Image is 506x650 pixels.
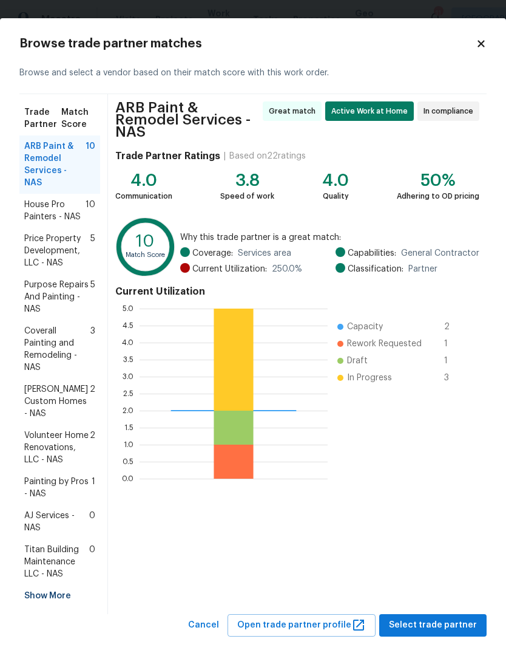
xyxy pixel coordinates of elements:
[24,544,89,580] span: Titan Building Maintenance LLC - NAS
[90,279,95,315] span: 5
[423,105,478,117] span: In compliance
[90,383,95,420] span: 2
[220,174,274,186] div: 3.8
[220,150,229,162] div: |
[24,510,89,534] span: AJ Services - NAS
[126,251,165,258] text: Match Score
[237,618,366,633] span: Open trade partner profile
[220,190,274,202] div: Speed of work
[408,263,437,275] span: Partner
[124,440,133,448] text: 1.0
[115,101,259,138] span: ARB Paint & Remodel Services - NAS
[115,286,479,298] h4: Current Utilization
[19,585,100,607] div: Show More
[397,190,479,202] div: Adhering to OD pricing
[123,372,133,380] text: 3.0
[444,338,464,350] span: 1
[192,247,233,259] span: Coverage:
[331,105,413,117] span: Active Work at Home
[347,372,392,384] span: In Progress
[444,355,464,367] span: 1
[322,174,349,186] div: 4.0
[86,140,95,189] span: 10
[90,325,95,374] span: 3
[379,614,487,637] button: Select trade partner
[444,372,464,384] span: 3
[24,140,86,189] span: ARB Paint & Remodel Services - NAS
[24,383,90,420] span: [PERSON_NAME] Custom Homes - NAS
[24,106,61,131] span: Trade Partner
[348,263,403,275] span: Classification:
[238,247,291,259] span: Services area
[123,457,133,465] text: 0.5
[61,106,95,131] span: Match Score
[24,279,90,315] span: Purpose Repairs And Painting - NAS
[90,429,95,466] span: 2
[123,355,133,363] text: 3.5
[348,247,396,259] span: Capabilities:
[347,321,383,333] span: Capacity
[123,389,133,397] text: 2.5
[228,614,376,637] button: Open trade partner profile
[90,233,95,269] span: 5
[19,52,487,94] div: Browse and select a vendor based on their match score with this work order.
[272,263,302,275] span: 250.0 %
[24,325,90,374] span: Coverall Painting and Remodeling - NAS
[24,476,92,500] span: Painting by Pros - NAS
[269,105,320,117] span: Great match
[444,321,464,333] span: 2
[124,423,133,431] text: 1.5
[401,247,479,259] span: General Contractor
[24,233,90,269] span: Price Property Development, LLC - NAS
[24,429,90,466] span: Volunteer Home Renovations, LLC - NAS
[136,233,154,250] text: 10
[192,263,267,275] span: Current Utilization:
[92,476,95,500] span: 1
[322,190,349,202] div: Quality
[123,321,133,329] text: 4.5
[122,474,133,482] text: 0.0
[115,174,172,186] div: 4.0
[115,190,172,202] div: Communication
[24,199,86,223] span: House Pro Painters - NAS
[89,544,95,580] span: 0
[122,338,133,346] text: 4.0
[389,618,477,633] span: Select trade partner
[86,199,95,223] span: 10
[183,614,224,637] button: Cancel
[188,618,219,633] span: Cancel
[89,510,95,534] span: 0
[123,406,133,414] text: 2.0
[397,174,479,186] div: 50%
[115,150,220,162] h4: Trade Partner Ratings
[347,355,368,367] span: Draft
[229,150,306,162] div: Based on 22 ratings
[347,338,422,350] span: Rework Requested
[19,38,476,50] h2: Browse trade partner matches
[180,231,479,244] span: Why this trade partner is a great match:
[123,304,133,312] text: 5.0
